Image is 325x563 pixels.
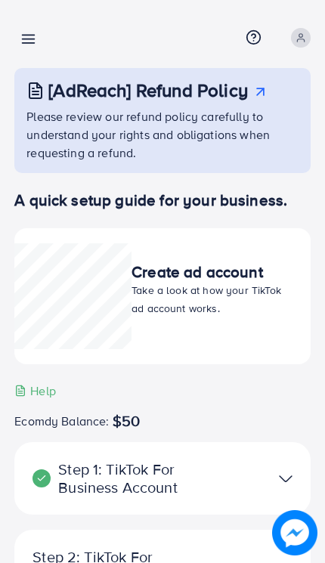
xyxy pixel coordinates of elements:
p: Step 1: TikTok For Business Account [32,460,197,496]
span: $50 [113,412,140,430]
h4: A quick setup guide for your business. [14,191,311,210]
span: Ecomdy Balance: [14,412,109,430]
p: Please review our refund policy carefully to understand your rights and obligations when requesti... [26,107,302,162]
img: TikTok partner [279,468,292,490]
img: image [272,510,317,555]
p: Take a look at how your TikTok ad account works. [132,281,296,317]
h4: Create ad account [132,263,296,282]
h3: [AdReach] Refund Policy [48,79,248,101]
div: Help [14,382,56,400]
